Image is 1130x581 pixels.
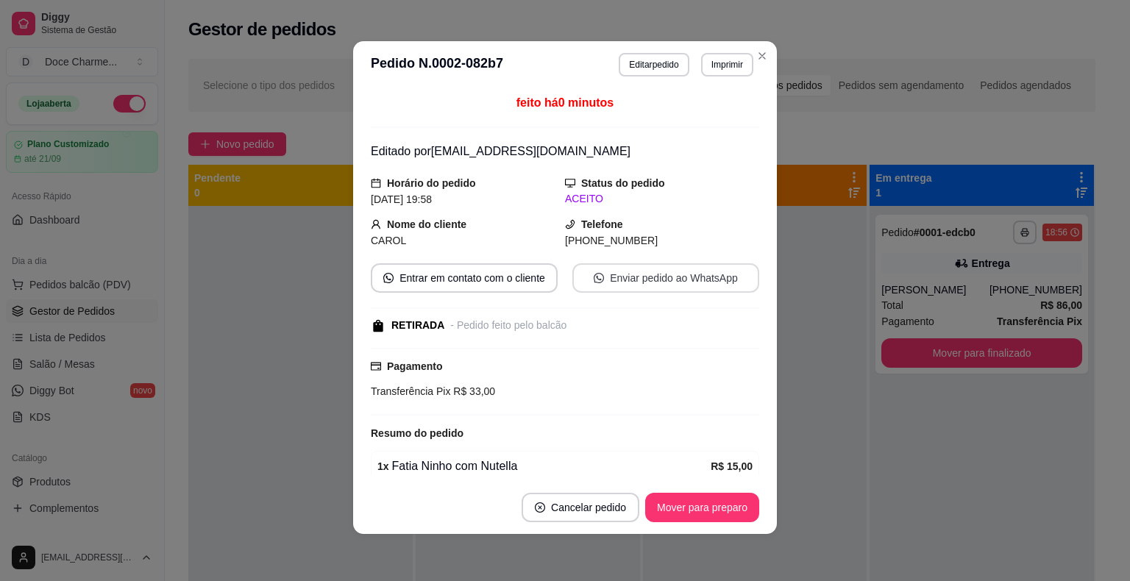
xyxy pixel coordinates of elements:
button: Imprimir [701,53,753,76]
div: ACEITO [565,191,759,207]
span: whats-app [383,273,394,283]
span: credit-card [371,361,381,371]
span: whats-app [594,273,604,283]
span: phone [565,219,575,229]
h3: Pedido N. 0002-082b7 [371,53,503,76]
button: whats-appEnviar pedido ao WhatsApp [572,263,759,293]
span: Transferência Pix [371,385,450,397]
strong: Horário do pedido [387,177,476,189]
span: user [371,219,381,229]
button: Editarpedido [619,53,689,76]
strong: R$ 15,00 [711,460,753,472]
strong: Resumo do pedido [371,427,463,439]
strong: Pagamento [387,360,442,372]
button: whats-appEntrar em contato com o cliente [371,263,558,293]
strong: Nome do cliente [387,218,466,230]
span: feito há 0 minutos [516,96,614,109]
span: [PHONE_NUMBER] [565,235,658,246]
button: Mover para preparo [645,493,759,522]
span: desktop [565,178,575,188]
span: CAROL [371,235,406,246]
span: close-circle [535,502,545,513]
div: Fatia Ninho com Nutella [377,457,711,475]
strong: Status do pedido [581,177,665,189]
div: RETIRADA [391,318,444,333]
span: [DATE] 19:58 [371,193,432,205]
span: Editado por [EMAIL_ADDRESS][DOMAIN_NAME] [371,145,630,157]
button: Close [750,44,774,68]
div: - Pedido feito pelo balcão [450,318,566,333]
button: close-circleCancelar pedido [522,493,639,522]
span: calendar [371,178,381,188]
strong: Telefone [581,218,623,230]
span: R$ 33,00 [450,385,495,397]
strong: 1 x [377,460,389,472]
